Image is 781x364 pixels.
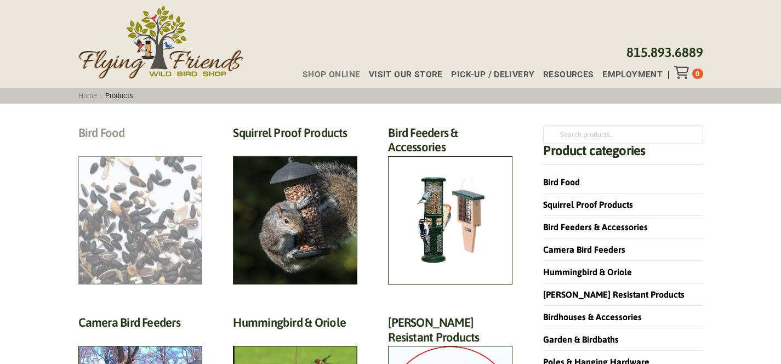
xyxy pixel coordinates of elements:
[543,289,685,299] a: [PERSON_NAME] Resistant Products
[543,244,625,254] a: Camera Bird Feeders
[442,71,534,79] a: Pick-up / Delivery
[303,71,360,79] span: Shop Online
[543,312,642,322] a: Birdhouses & Accessories
[75,92,137,100] span: :
[451,71,534,79] span: Pick-up / Delivery
[674,66,692,79] div: Toggle Off Canvas Content
[233,126,357,285] a: Visit product category Squirrel Proof Products
[543,126,703,144] input: Search products…
[626,45,703,60] a: 815.893.6889
[78,126,203,146] h2: Bird Food
[543,71,594,79] span: Resources
[369,71,443,79] span: Visit Our Store
[294,71,360,79] a: Shop Online
[543,144,703,164] h4: Product categories
[78,5,243,79] img: Flying Friends Wild Bird Shop Logo
[233,126,357,146] h2: Squirrel Proof Products
[696,70,699,78] span: 0
[78,315,203,335] h2: Camera Bird Feeders
[388,126,512,161] h2: Bird Feeders & Accessories
[388,315,512,350] h2: [PERSON_NAME] Resistant Products
[233,315,357,335] h2: Hummingbird & Oriole
[543,222,648,232] a: Bird Feeders & Accessories
[360,71,442,79] a: Visit Our Store
[543,177,580,187] a: Bird Food
[75,92,100,100] a: Home
[534,71,594,79] a: Resources
[78,126,203,285] a: Visit product category Bird Food
[543,267,632,277] a: Hummingbird & Oriole
[543,334,619,344] a: Garden & Birdbaths
[602,71,663,79] span: Employment
[594,71,663,79] a: Employment
[543,200,633,209] a: Squirrel Proof Products
[102,92,137,100] span: Products
[388,126,512,285] a: Visit product category Bird Feeders & Accessories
